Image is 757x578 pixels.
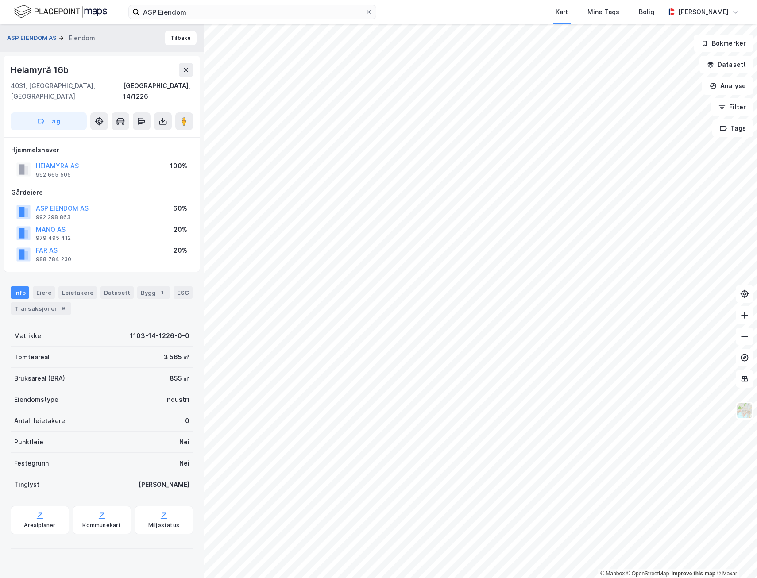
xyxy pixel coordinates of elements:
[179,458,189,469] div: Nei
[736,402,753,419] img: Z
[36,171,71,178] div: 992 665 505
[14,416,65,426] div: Antall leietakere
[11,145,193,155] div: Hjemmelshaver
[702,77,753,95] button: Analyse
[36,235,71,242] div: 979 495 412
[36,214,70,221] div: 992 298 863
[158,288,166,297] div: 1
[11,63,70,77] div: Heiamyrå 16b
[712,119,753,137] button: Tags
[173,203,187,214] div: 60%
[11,302,71,315] div: Transaksjoner
[174,245,187,256] div: 20%
[82,522,121,529] div: Kommunekart
[59,304,68,313] div: 9
[14,373,65,384] div: Bruksareal (BRA)
[179,437,189,447] div: Nei
[174,286,193,299] div: ESG
[174,224,187,235] div: 20%
[100,286,134,299] div: Datasett
[14,479,39,490] div: Tinglyst
[130,331,189,341] div: 1103-14-1226-0-0
[69,33,95,43] div: Eiendom
[14,4,107,19] img: logo.f888ab2527a4732fd821a326f86c7f29.svg
[165,31,197,45] button: Tilbake
[164,352,189,362] div: 3 565 ㎡
[148,522,179,529] div: Miljøstatus
[11,187,193,198] div: Gårdeiere
[678,7,729,17] div: [PERSON_NAME]
[137,286,170,299] div: Bygg
[139,5,365,19] input: Søk på adresse, matrikkel, gårdeiere, leietakere eller personer
[11,112,87,130] button: Tag
[24,522,55,529] div: Arealplaner
[711,98,753,116] button: Filter
[170,161,187,171] div: 100%
[36,256,71,263] div: 988 784 230
[626,570,669,577] a: OpenStreetMap
[14,437,43,447] div: Punktleie
[165,394,189,405] div: Industri
[556,7,568,17] div: Kart
[14,394,58,405] div: Eiendomstype
[639,7,654,17] div: Bolig
[699,56,753,73] button: Datasett
[14,458,49,469] div: Festegrunn
[123,81,193,102] div: [GEOGRAPHIC_DATA], 14/1226
[587,7,619,17] div: Mine Tags
[713,536,757,578] iframe: Chat Widget
[672,570,715,577] a: Improve this map
[11,81,123,102] div: 4031, [GEOGRAPHIC_DATA], [GEOGRAPHIC_DATA]
[14,352,50,362] div: Tomteareal
[11,286,29,299] div: Info
[33,286,55,299] div: Eiere
[170,373,189,384] div: 855 ㎡
[58,286,97,299] div: Leietakere
[600,570,625,577] a: Mapbox
[14,331,43,341] div: Matrikkel
[139,479,189,490] div: [PERSON_NAME]
[7,34,58,42] button: ASP EIENDOM AS
[694,35,753,52] button: Bokmerker
[185,416,189,426] div: 0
